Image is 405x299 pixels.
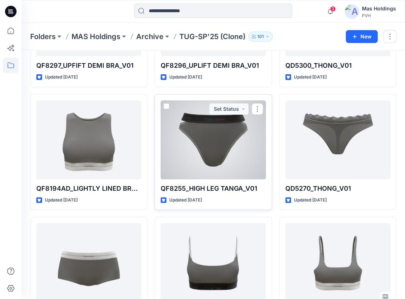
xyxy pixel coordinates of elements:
p: QF8194AD_LIGHTLY LINED BRALETTE_V01 [36,184,141,194]
p: QF8296_UPLIFT DEMI BRA_V01 [161,61,266,71]
p: Updated [DATE] [294,73,327,81]
p: QF8297_UPFIFT DEMI BRA_V01 [36,61,141,71]
a: Archive [136,32,164,42]
p: Updated [DATE] [45,73,78,81]
a: MAS Holdings [72,32,120,42]
p: 101 [257,33,264,41]
p: TUG-SP'25 (Clone) [179,32,245,42]
p: QF8255_HIGH LEG TANGA_V01 [161,184,266,194]
p: QD5300_THONG_V01 [285,61,390,71]
button: 101 [248,32,273,42]
img: avatar [345,4,359,19]
p: Updated [DATE] [169,73,202,81]
div: PVH [362,13,396,18]
p: Updated [DATE] [294,196,327,204]
a: QF8194AD_LIGHTLY LINED BRALETTE_V01 [36,100,141,179]
a: QF8255_HIGH LEG TANGA_V01 [161,100,266,179]
div: Mas Holdings [362,4,396,13]
a: Folders [30,32,56,42]
a: QD5270_THONG_V01 [285,100,390,179]
p: QD5270_THONG_V01 [285,184,390,194]
p: Updated [DATE] [169,196,202,204]
button: New [346,30,378,43]
span: 3 [330,6,336,12]
p: Updated [DATE] [45,196,78,204]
